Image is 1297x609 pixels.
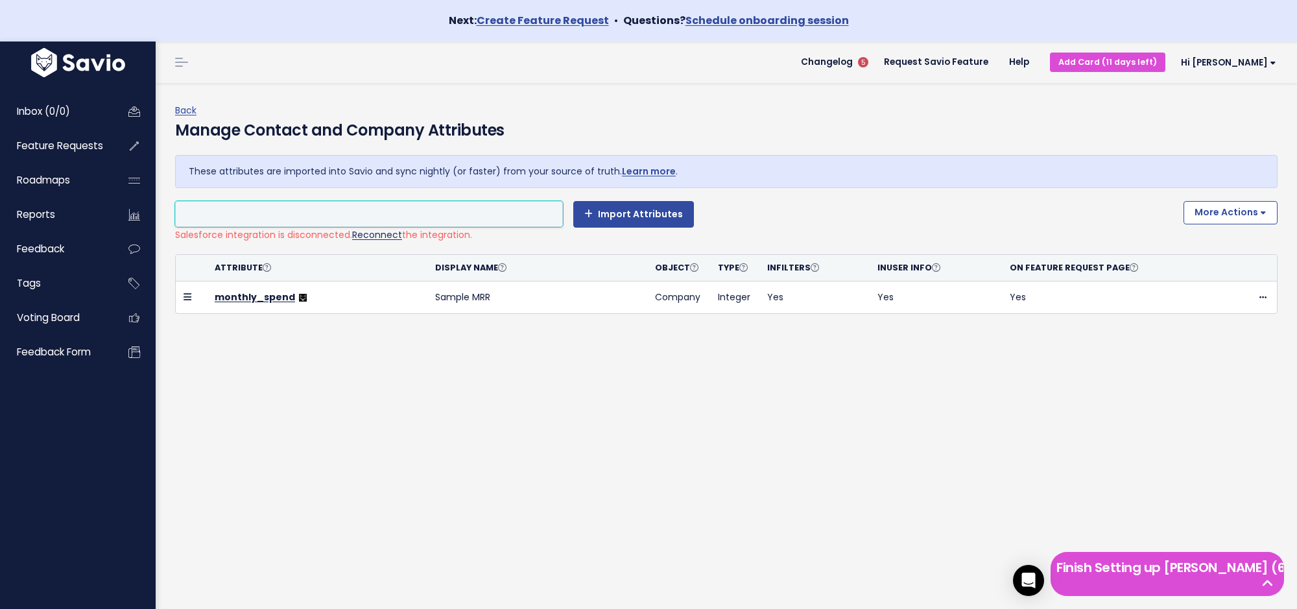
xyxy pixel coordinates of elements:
td: Yes [870,281,1002,314]
button: Import Attributes [573,201,694,227]
strong: Next: [449,13,609,28]
span: Tags [17,276,41,290]
a: Learn more [622,165,676,178]
th: Display Name [427,255,648,281]
th: In [870,255,1002,281]
td: Sample MRR [427,281,648,314]
td: Yes [759,281,870,314]
span: 5 [858,57,868,67]
p: These attributes are imported into Savio and sync nightly (or faster) from your source of truth. . [189,163,1264,180]
span: Roadmaps [17,173,70,187]
a: Tags [3,269,108,298]
a: Reconnect [352,228,402,241]
h5: Finish Setting up [PERSON_NAME] (6 left) [1056,558,1278,577]
span: Salesforce integration is disconnected. the integration. [175,228,472,241]
a: Feedback [3,234,108,264]
td: Company [647,281,710,314]
span: User Info [886,262,940,273]
strong: Questions? [623,13,849,28]
a: Inbox (0/0) [3,97,108,126]
span: Feature Requests [17,139,103,152]
a: Request Savio Feature [874,53,999,72]
a: Help [999,53,1040,72]
a: Roadmaps [3,165,108,195]
span: Object [655,262,698,273]
span: Changelog [801,58,853,67]
a: Voting Board [3,303,108,333]
span: Filters [776,262,819,273]
td: Yes [1002,281,1222,314]
button: More Actions [1184,201,1278,224]
a: Reports [3,200,108,230]
span: Inbox (0/0) [17,104,70,118]
a: Create Feature Request [477,13,609,28]
span: Feedback [17,242,64,256]
span: Hi [PERSON_NAME] [1181,58,1276,67]
img: logo.26a6f98a5b24.png [299,294,307,302]
td: Integer [710,281,759,314]
span: Feedback form [17,345,91,359]
img: logo-white.9d6f32f41409.svg [28,48,128,77]
a: Feedback form [3,337,108,367]
th: Attribute [207,255,427,281]
a: Schedule onboarding session [685,13,849,28]
a: Back [175,104,196,117]
h4: Manage Contact and Company Attributes [175,119,505,142]
span: Voting Board [17,311,80,324]
a: Add Card (11 days left) [1050,53,1165,71]
a: Feature Requests [3,131,108,161]
span: Reports [17,208,55,221]
a: Hi [PERSON_NAME] [1165,53,1287,73]
div: Open Intercom Messenger [1013,565,1044,596]
th: In [759,255,870,281]
span: Type [718,262,748,273]
span: • [614,13,618,28]
th: On Feature Request Page [1002,255,1222,281]
a: monthly_spend [215,291,295,304]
